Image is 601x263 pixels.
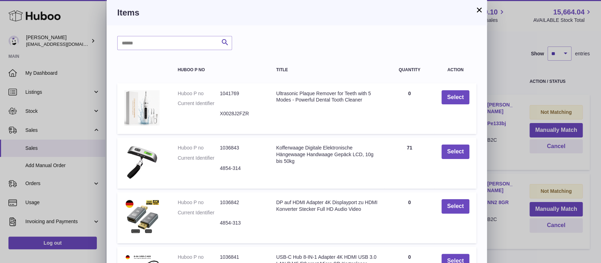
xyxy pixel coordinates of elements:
[384,61,434,79] th: Quantity
[124,199,159,234] img: DP auf HDMI Adapter 4K Displayport zu HDMI Konverter Stecker Full HD Audio Video
[220,145,262,151] dd: 1036843
[124,145,159,180] img: Kofferwaage Digitale Elektronische Hängewaage Handwaage Gepäck LCD, 10g bis 50kg
[442,90,469,105] button: Select
[475,6,483,14] button: ×
[434,61,476,79] th: Action
[220,254,262,261] dd: 1036841
[269,61,384,79] th: Title
[220,199,262,206] dd: 1036842
[178,90,220,97] dt: Huboo P no
[442,145,469,159] button: Select
[124,90,159,126] img: Ultrasonic Plaque Remover for Teeth with 5 Modes - Powerful Dental Tooth Cleaner
[178,199,220,206] dt: Huboo P no
[178,145,220,151] dt: Huboo P no
[117,7,476,18] h3: Items
[276,90,377,104] div: Ultrasonic Plaque Remover for Teeth with 5 Modes - Powerful Dental Tooth Cleaner
[220,220,262,226] dd: 4854-313
[171,61,269,79] th: Huboo P no
[178,254,220,261] dt: Huboo P no
[384,192,434,243] td: 0
[276,145,377,165] div: Kofferwaage Digitale Elektronische Hängewaage Handwaage Gepäck LCD, 10g bis 50kg
[178,155,220,161] dt: Current Identifier
[384,137,434,189] td: 71
[220,90,262,97] dd: 1041769
[178,209,220,216] dt: Current Identifier
[220,165,262,172] dd: 4854-314
[276,199,377,213] div: DP auf HDMI Adapter 4K Displayport zu HDMI Konverter Stecker Full HD Audio Video
[178,100,220,107] dt: Current Identifier
[384,83,434,134] td: 0
[442,199,469,214] button: Select
[220,110,262,117] dd: X0028J2FZR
